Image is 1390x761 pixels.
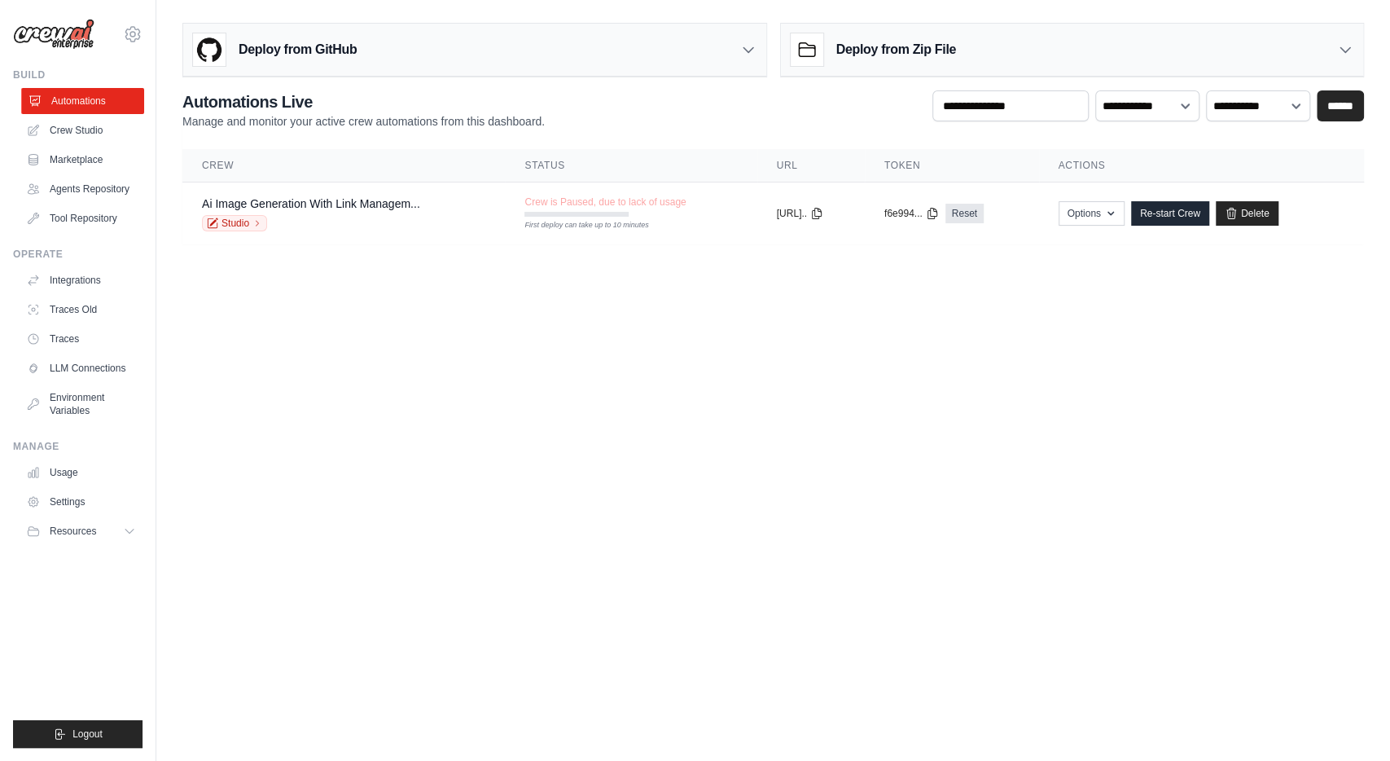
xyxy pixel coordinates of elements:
[1131,201,1209,226] a: Re-start Crew
[21,88,144,114] a: Automations
[1039,149,1365,183] th: Actions
[20,267,143,293] a: Integrations
[20,205,143,231] a: Tool Repository
[757,149,865,183] th: URL
[865,149,1039,183] th: Token
[182,149,505,183] th: Crew
[13,440,143,453] div: Manage
[20,489,143,515] a: Settings
[945,204,984,223] a: Reset
[1216,201,1278,226] a: Delete
[13,720,143,748] button: Logout
[20,297,143,323] a: Traces Old
[884,207,939,220] button: f6e994...
[20,326,143,352] a: Traces
[1059,201,1125,226] button: Options
[13,19,94,50] img: Logo
[20,518,143,544] button: Resources
[20,385,143,424] a: Environment Variables
[20,117,143,143] a: Crew Studio
[182,90,545,113] h2: Automations Live
[182,113,545,130] p: Manage and monitor your active crew automations from this dashboard.
[505,149,756,183] th: Status
[50,525,96,538] span: Resources
[20,147,143,173] a: Marketplace
[202,215,267,231] a: Studio
[836,40,956,59] h3: Deploy from Zip File
[20,460,143,486] a: Usage
[20,355,143,381] a: LLM Connections
[524,196,686,209] span: Crew is Paused, due to lack of usage
[13,248,143,261] div: Operate
[20,176,143,202] a: Agents Repository
[13,68,143,81] div: Build
[72,728,103,741] span: Logout
[193,33,226,66] img: GitHub Logo
[202,197,420,210] a: Ai Image Generation With Link Managem...
[524,220,629,231] div: First deploy can take up to 10 minutes
[239,40,357,59] h3: Deploy from GitHub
